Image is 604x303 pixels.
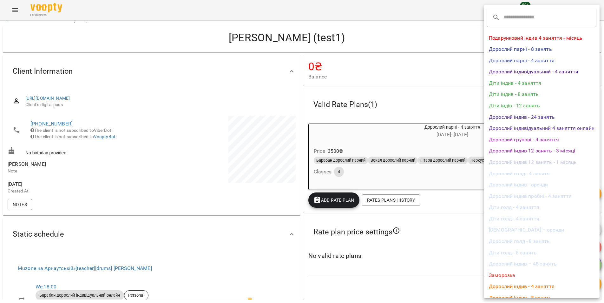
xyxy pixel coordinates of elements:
li: Дорослий індив - 4 заняття [484,281,600,292]
li: Діти індів - 12 занять [484,100,600,111]
li: Дорослий індив 12 занять - 1 місяць [484,157,600,168]
li: Діти голд - 8 занять [484,247,600,259]
li: Дорослий індивідуальний 4 заняття онлайн [484,123,600,134]
li: Діти індив - 4 заняття [484,77,600,89]
li: Діти голд - 4 заняття [484,202,600,213]
li: Діти індив - 8 занять [484,89,600,100]
li: [DEMOGRAPHIC_DATA] – оренди [484,224,600,236]
li: Дорослий індив - оренди [484,179,600,191]
li: Діти голд - 4 заняття [484,213,600,225]
li: Дорослий індив пробні - 4 заняття [484,191,600,202]
li: Дорослий голд - 4 занятя [484,168,600,179]
li: Дорослий індив 12 занять - 3 місяці [484,145,600,157]
li: Дорослий індивідуальний - 4 заняття [484,66,600,77]
li: Дорослий парні - 8 занять [484,44,600,55]
li: Дорослий парні - 4 заняття [484,55,600,66]
li: Подарунковий індив 4 заняття - місяць [484,32,600,44]
li: Заморозка [484,270,600,281]
li: Дорослий голд - 8 занять [484,236,600,247]
li: Дорослий індив – 48 занять [484,258,600,270]
li: Дорослий індив - 24 занять [484,111,600,123]
li: Дорослий групові - 4 заняття [484,134,600,145]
